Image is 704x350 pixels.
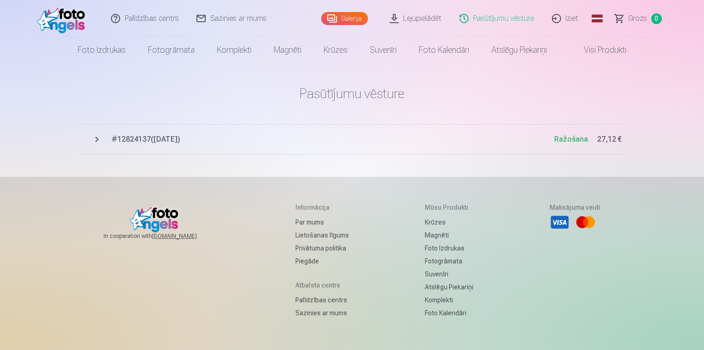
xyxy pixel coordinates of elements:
span: 0 [651,13,662,24]
a: Suvenīri [425,268,473,281]
a: Sazinies ar mums [295,306,349,319]
a: Par mums [295,216,349,229]
a: Komplekti [425,294,473,306]
a: Magnēti [425,229,473,242]
a: Foto kalendāri [408,37,480,63]
a: Magnēti [263,37,312,63]
h1: Pasūtījumu vēsture [82,85,622,102]
a: Fotogrāmata [137,37,206,63]
span: 27,12 € [598,134,622,145]
a: Privātuma politika [295,242,349,255]
a: Suvenīri [359,37,408,63]
li: Visa [550,212,570,232]
a: Foto izdrukas [425,242,473,255]
a: Atslēgu piekariņi [480,37,558,63]
img: /fa1 [37,4,90,33]
h5: Atbalsta centrs [295,281,349,290]
span: Ražošana [555,135,588,144]
a: Palīdzības centrs [295,294,349,306]
a: Galerija [321,12,368,25]
li: Mastercard [575,212,596,232]
a: Krūzes [425,216,473,229]
a: Krūzes [312,37,359,63]
a: Visi produkti [558,37,637,63]
a: Foto kalendāri [425,306,473,319]
h5: Maksājuma veidi [550,203,600,212]
span: # 12824137 ( [DATE] ) [112,134,555,145]
h5: Mūsu produkti [425,203,473,212]
a: Foto izdrukas [67,37,137,63]
span: Grozs [629,13,648,24]
button: #12824137([DATE])Ražošana27,12 € [82,124,622,155]
h5: Informācija [295,203,349,212]
a: Lietošanas līgums [295,229,349,242]
a: Atslēgu piekariņi [425,281,473,294]
a: Komplekti [206,37,263,63]
a: Fotogrāmata [425,255,473,268]
span: In cooperation with [104,232,219,240]
a: [DOMAIN_NAME] [152,232,219,240]
a: Piegāde [295,255,349,268]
